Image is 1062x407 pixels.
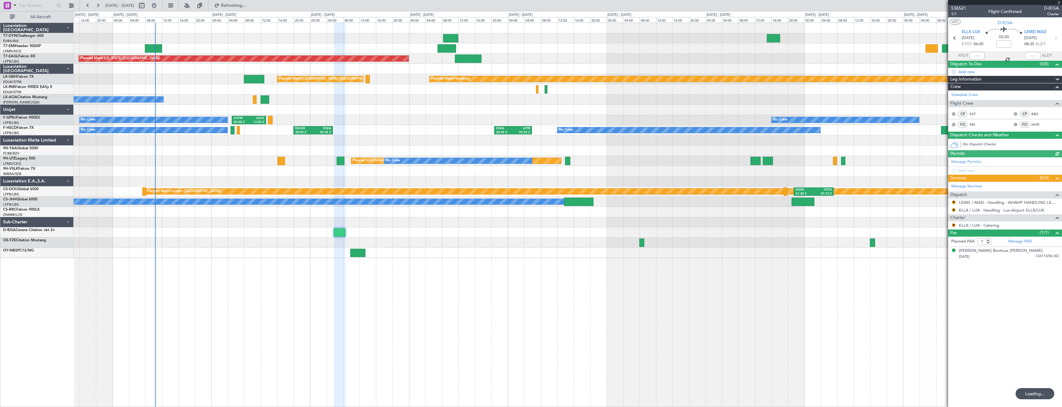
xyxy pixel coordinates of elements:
[969,111,983,117] a: SST
[3,120,19,125] a: LFPB/LBG
[221,3,247,8] span: Refreshing...
[3,249,34,252] a: OY-NBSPC12/NG
[431,74,470,84] div: Planned Maint Nurnberg
[327,17,343,23] div: 04:00
[958,121,968,128] div: FO
[3,39,19,43] a: EVRA/RIX
[228,17,244,23] div: 04:00
[3,95,17,99] span: LX-AOA
[212,12,236,18] div: [DATE] - [DATE]
[211,17,228,23] div: 00:00
[3,126,34,130] a: F-HECDFalcon 7X
[3,126,17,130] span: F-HECD
[81,115,95,125] div: No Crew
[491,17,508,23] div: 20:00
[959,248,1043,254] div: [PERSON_NAME] Bontoux [PERSON_NAME]
[3,157,35,160] a: 9H-LPZLegacy 500
[3,212,22,217] a: DNMM/LOS
[294,17,310,23] div: 20:00
[3,55,35,58] a: T7-EAGLFalcon 8X
[1024,29,1047,35] span: LEMD MAD
[3,187,18,191] span: CS-DOU
[1040,229,1049,236] span: (1/1)
[360,17,376,23] div: 12:00
[722,17,738,23] div: 04:00
[952,223,956,227] button: R
[706,17,722,23] div: 00:00
[496,126,513,131] div: KSEA
[854,17,870,23] div: 12:00
[3,151,19,156] a: FCBB/BZV
[3,85,15,89] span: LX-INB
[3,75,17,79] span: LX-GBH
[1031,111,1045,117] a: BBS
[376,17,392,23] div: 16:00
[3,34,44,38] a: T7-DYNChallenger 604
[623,17,640,23] div: 04:00
[442,17,458,23] div: 08:00
[796,188,814,192] div: EGKK
[814,192,832,196] div: 07:10 Z
[936,17,952,23] div: 08:00
[3,44,15,48] span: T7-EMI
[920,17,936,23] div: 04:00
[3,59,19,64] a: LFPB/LBG
[962,29,980,35] span: ELLX LUX
[962,41,972,47] span: ETOT
[211,1,248,11] button: Refreshing...
[950,61,982,68] span: Dispatch To-Dos
[755,17,771,23] div: 12:00
[950,19,961,24] button: UTC
[1024,41,1034,47] span: 08:20
[672,17,689,23] div: 16:00
[295,126,313,131] div: EGGW
[951,183,982,190] a: Manage Services
[1036,41,1046,47] span: ELDT
[509,12,533,18] div: [DATE] - [DATE]
[951,239,974,245] label: Planned PAX
[1044,11,1059,17] span: Charter
[607,17,623,23] div: 00:00
[3,161,21,166] a: LFMD/CEQ
[959,208,1044,213] a: ELLX / LUX - Handling - Lux-Airport ELLX/LUX
[3,187,39,191] a: CS-DOUGlobal 6500
[870,17,887,23] div: 16:00
[162,17,178,23] div: 12:00
[3,239,16,242] span: OE-FZE
[999,34,1009,40] span: 02:20
[559,125,573,135] div: No Crew
[249,120,264,125] div: 13:20 Z
[950,214,965,221] span: Charter
[313,126,331,131] div: KSEA
[409,17,425,23] div: 00:00
[513,126,530,131] div: LFPB
[1036,254,1059,259] span: CIA113256 (ID)
[3,34,17,38] span: T7-DYN
[295,130,313,135] div: 20:00 Z
[3,80,21,84] a: EDLW/DTM
[244,17,261,23] div: 08:00
[958,69,1059,74] div: Add new
[951,11,966,17] span: 1/1
[3,49,21,54] a: LFMN/NCE
[837,17,854,23] div: 08:00
[195,17,211,23] div: 20:00
[3,147,17,150] span: 9H-YAA
[19,1,54,10] input: Trip Number
[973,41,983,47] span: 06:00
[3,172,21,176] a: WMSA/SZB
[656,17,672,23] div: 12:00
[887,17,903,23] div: 20:00
[3,85,52,89] a: LX-INBFalcon 900EX EASy II
[113,17,129,23] div: 00:00
[821,17,837,23] div: 04:00
[1040,61,1049,67] span: (0/0)
[234,120,249,125] div: 05:00 Z
[3,239,46,242] a: OE-FZECitation Mustang
[988,8,1022,15] div: Flight Confirmed
[3,75,34,79] a: LX-GBHFalcon 7X
[3,228,16,232] span: D-IEGA
[3,100,40,105] a: [PERSON_NAME]/QSA
[81,125,95,135] div: No Crew
[261,17,277,23] div: 12:00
